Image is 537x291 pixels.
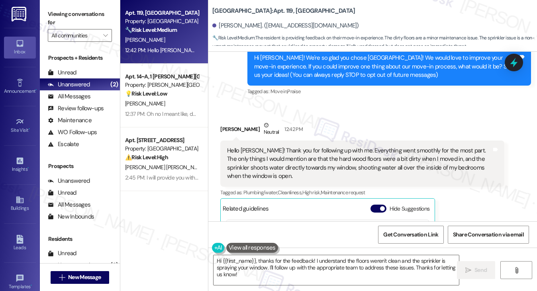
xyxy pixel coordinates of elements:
[125,81,199,89] div: Property: [PERSON_NAME][GEOGRAPHIC_DATA]
[125,164,208,171] span: [PERSON_NAME] [PERSON_NAME]
[474,266,487,274] span: Send
[35,87,37,93] span: •
[68,273,101,281] span: New Message
[513,267,519,273] i: 
[287,88,300,95] span: Praise
[125,110,273,117] div: 12:37 PM: Oh no I meant like, do we have to reserve it? If so, how?
[48,8,112,29] label: Viewing conversations for
[48,213,94,221] div: New Inbounds
[4,154,36,176] a: Insights •
[125,174,503,181] div: 2:45 PM: I will provide you with an update as soon as possible when I have some progress with you...
[125,72,199,81] div: Apt. 14~A, 1 [PERSON_NAME][GEOGRAPHIC_DATA] (new)
[48,116,92,125] div: Maintenance
[48,104,104,113] div: Review follow-ups
[4,115,36,137] a: Site Visit •
[247,86,531,97] div: Tagged as:
[48,261,90,270] div: Unanswered
[48,140,79,148] div: Escalate
[103,32,108,39] i: 
[40,54,120,62] div: Prospects + Residents
[51,29,99,42] input: All communities
[31,283,32,288] span: •
[214,255,459,285] textarea: Hi {{first_name}}, thanks for the feedback! I understand the floors weren't clean and the sprinkl...
[48,128,97,137] div: WO Follow-ups
[262,121,280,138] div: Neutral
[212,7,355,15] b: [GEOGRAPHIC_DATA]: Apt. 119, [GEOGRAPHIC_DATA]
[48,177,90,185] div: Unanswered
[59,274,65,281] i: 
[29,126,30,132] span: •
[125,154,168,161] strong: ⚠️ Risk Level: High
[51,271,110,284] button: New Message
[321,189,365,196] span: Maintenance request
[302,189,321,196] span: High risk ,
[48,201,90,209] div: All Messages
[125,136,199,145] div: Apt. [STREET_ADDRESS]
[212,35,255,41] strong: 🔧 Risk Level: Medium
[125,90,167,97] strong: 💡 Risk Level: Low
[270,88,288,95] span: Move in ,
[220,121,504,141] div: [PERSON_NAME]
[125,17,199,25] div: Property: [GEOGRAPHIC_DATA]
[254,54,518,79] div: Hi [PERSON_NAME]! We're so glad you chose [GEOGRAPHIC_DATA]! We would love to improve your move-i...
[212,21,359,30] div: [PERSON_NAME]. ([EMAIL_ADDRESS][DOMAIN_NAME])
[125,100,165,107] span: [PERSON_NAME]
[383,230,438,239] span: Get Conversation Link
[48,92,90,101] div: All Messages
[108,259,120,271] div: (2)
[212,34,537,51] span: : The resident is providing feedback on their move-in experience. The dirty floors are a minor ma...
[378,226,443,244] button: Get Conversation Link
[27,165,29,171] span: •
[220,187,504,198] div: Tagged as:
[125,36,165,43] span: [PERSON_NAME]
[453,230,524,239] span: Share Conversation via email
[48,249,76,258] div: Unread
[465,267,471,273] i: 
[4,232,36,254] a: Leads
[4,193,36,215] a: Buildings
[48,68,76,77] div: Unread
[125,26,177,33] strong: 🔧 Risk Level: Medium
[125,9,199,17] div: Apt. 119, [GEOGRAPHIC_DATA]
[12,7,28,21] img: ResiDesk Logo
[48,189,76,197] div: Unread
[227,146,491,181] div: Hello [PERSON_NAME]! Thank you for following up with me. Everything went smoothly for the most pa...
[243,189,278,196] span: Plumbing/water ,
[40,162,120,170] div: Prospects
[40,235,120,243] div: Residents
[448,226,529,244] button: Share Conversation via email
[278,189,302,196] span: Cleanliness ,
[48,80,90,89] div: Unanswered
[457,261,496,279] button: Send
[282,125,303,133] div: 12:42 PM
[125,145,199,153] div: Property: [GEOGRAPHIC_DATA]
[223,205,269,216] div: Related guidelines
[4,37,36,58] a: Inbox
[390,205,430,213] label: Hide Suggestions
[108,78,120,91] div: (2)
